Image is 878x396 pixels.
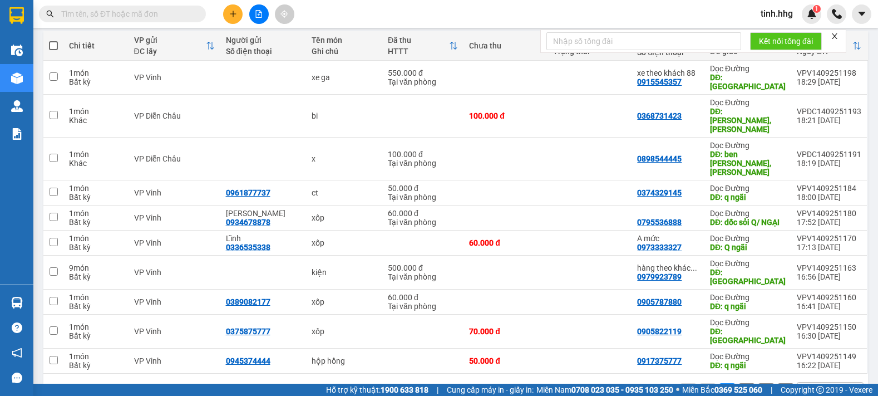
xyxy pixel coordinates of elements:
div: DĐ: chợ miếu bông [710,268,786,286]
div: hộp hồng [312,356,377,365]
div: xốp [312,327,377,336]
div: 1 món [69,209,123,218]
div: DĐ: q ngãi [710,361,786,370]
div: Dọc Đường [710,234,786,243]
div: 16:41 [DATE] [797,302,861,311]
span: tinh.hhg [752,7,802,21]
button: plus [223,4,243,24]
span: 1 [815,5,818,13]
div: VPV1409251184 [797,184,861,193]
div: VP Vinh [134,213,215,222]
div: Tại văn phòng [388,193,458,202]
div: DĐ: q ngãi [710,193,786,202]
div: 0795536888 [637,218,682,227]
div: A mức [637,234,699,243]
div: 0374329145 [637,188,682,197]
div: VP Vinh [134,73,215,82]
div: 0389082177 [226,297,270,306]
span: notification [12,348,22,358]
div: Dọc Đường [710,318,786,327]
img: icon-new-feature [807,9,817,19]
div: xốp [312,238,377,247]
span: Cung cấp máy in - giấy in: [447,384,534,396]
div: 16:22 [DATE] [797,361,861,370]
div: VP Vinh [134,188,215,197]
div: VPV1409251170 [797,234,861,243]
div: Khác [69,116,123,125]
img: warehouse-icon [11,297,23,309]
div: 0979923789 [637,272,682,281]
div: 70.000 đ [469,327,542,336]
div: 18:21 [DATE] [797,116,861,125]
div: 60.000 đ [469,238,542,247]
button: aim [275,4,294,24]
span: question-circle [12,322,22,333]
div: VPV1409251198 [797,69,861,77]
div: DĐ: Q ngãi [710,243,786,252]
div: VP Vinh [134,268,215,277]
div: Người gửi [226,36,300,45]
div: kiện [312,268,377,277]
strong: 0708 023 035 - 0935 103 250 [571,385,673,394]
div: Bất kỳ [69,218,123,227]
img: warehouse-icon [11,45,23,56]
div: 0917375777 [637,356,682,365]
div: 1 món [69,69,123,77]
div: ct [312,188,377,197]
th: Toggle SortBy [382,31,463,61]
div: 50.000 đ [388,184,458,193]
div: 0915545357 [637,77,682,86]
div: Bất kỳ [69,77,123,86]
div: Lĩnh [226,234,300,243]
div: Bất kỳ [69,272,123,281]
div: Dọc Đường [710,64,786,73]
div: bi [312,111,377,120]
div: 0934678878 [226,218,270,227]
div: 1 món [69,107,123,116]
div: 1 món [69,150,123,159]
div: VPV1409251160 [797,293,861,302]
div: xe ga [312,73,377,82]
div: 0905787880 [637,297,682,306]
div: 0961877737 [226,188,270,197]
div: DĐ: quảng nam [710,73,786,91]
span: plus [229,10,237,18]
div: Bất kỳ [69,302,123,311]
div: 9 món [69,263,123,272]
div: VPDC1409251193 [797,107,861,116]
div: 0898544445 [637,154,682,163]
div: Tại văn phòng [388,159,458,168]
div: 0368731423 [637,111,682,120]
div: 17:13 [DATE] [797,243,861,252]
strong: 0369 525 060 [714,385,762,394]
div: Dọc Đường [710,352,786,361]
div: 50.000 đ [469,356,542,365]
div: VP Vinh [134,297,215,306]
span: Miền Nam [536,384,673,396]
th: Toggle SortBy [129,31,220,61]
div: VPDC1409251191 [797,150,861,159]
div: 1 món [69,184,123,193]
strong: 1900 633 818 [381,385,428,394]
span: search [46,10,54,18]
div: 0973333327 [637,243,682,252]
div: Chi tiết [69,41,123,50]
div: Dọc Đường [710,259,786,268]
button: Kết nối tổng đài [750,32,822,50]
input: Nhập số tổng đài [546,32,741,50]
span: message [12,373,22,383]
img: warehouse-icon [11,72,23,84]
div: VP Vinh [134,356,215,365]
div: Chưa thu [469,41,542,50]
div: 0375875777 [226,327,270,336]
div: xe theo khách 88 [637,69,699,77]
div: VP Vinh [134,238,215,247]
div: 16:30 [DATE] [797,331,861,340]
div: Dọc Đường [710,141,786,150]
div: xốp [312,213,377,222]
div: Bất kỳ [69,331,123,340]
div: VPV1409251150 [797,322,861,331]
div: DĐ: dốc sỏi Q/ NGẠI [710,218,786,227]
div: DĐ: quảng ngãi [710,327,786,345]
div: VP Diễn Châu [134,111,215,120]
